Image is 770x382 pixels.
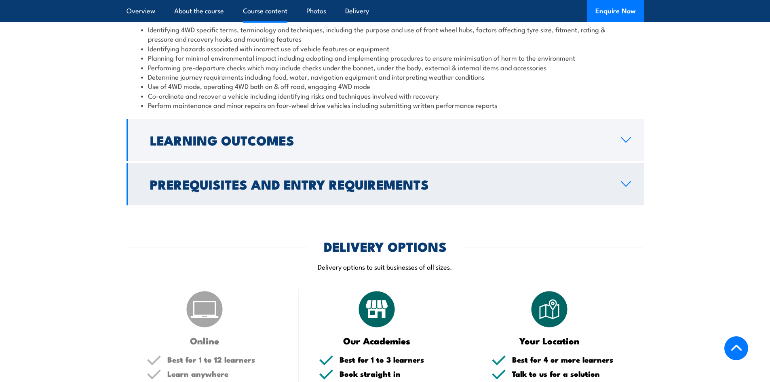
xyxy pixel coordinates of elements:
[141,53,629,62] li: Planning for minimal environmental impact including adopting and implementing procedures to ensur...
[167,356,279,363] h5: Best for 1 to 12 learners
[340,356,451,363] h5: Best for 1 to 3 learners
[150,134,608,146] h2: Learning Outcomes
[324,241,447,252] h2: DELIVERY OPTIONS
[141,81,629,91] li: Use of 4WD mode, operating 4WD both on & off road, engaging 4WD mode
[127,163,644,205] a: Prerequisites and Entry Requirements
[492,336,608,345] h3: Your Location
[167,370,279,378] h5: Learn anywhere
[319,336,435,345] h3: Our Academies
[141,63,629,72] li: Performing pre-departure checks which may include checks under the bonnet, under the body, extern...
[141,44,629,53] li: Identifying hazards associated with incorrect use of vehicle features or equipment
[512,370,624,378] h5: Talk to us for a solution
[127,262,644,271] p: Delivery options to suit businesses of all sizes.
[150,178,608,190] h2: Prerequisites and Entry Requirements
[147,336,263,345] h3: Online
[141,100,629,110] li: Perform maintenance and minor repairs on four-wheel drive vehicles including submitting written p...
[340,370,451,378] h5: Book straight in
[512,356,624,363] h5: Best for 4 or more learners
[127,119,644,161] a: Learning Outcomes
[141,72,629,81] li: Determine journey requirements including food, water, navigation equipment and interpreting weath...
[141,91,629,100] li: Co-ordinate and recover a vehicle including identifying risks and techniques involved with recovery
[141,25,629,44] li: Identifying 4WD specific terms, terminology and techniques, including the purpose and use of fron...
